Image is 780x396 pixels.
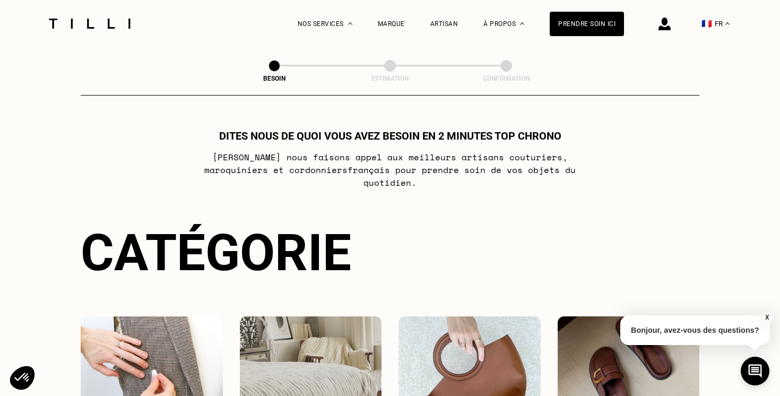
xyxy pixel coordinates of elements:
img: Menu déroulant [348,22,352,25]
img: Logo du service de couturière Tilli [45,19,134,29]
div: Estimation [337,75,443,82]
p: [PERSON_NAME] nous faisons appel aux meilleurs artisans couturiers , maroquiniers et cordonniers ... [180,151,601,189]
button: X [761,312,772,323]
a: Marque [378,20,405,28]
span: 🇫🇷 [701,19,712,29]
div: Catégorie [81,223,699,282]
a: Prendre soin ici [550,12,624,36]
img: icône connexion [658,18,671,30]
div: Besoin [221,75,327,82]
img: Menu déroulant à propos [520,22,524,25]
a: Artisan [430,20,458,28]
img: menu déroulant [725,22,730,25]
p: Bonjour, avez-vous des questions? [620,315,770,345]
div: Confirmation [453,75,559,82]
h1: Dites nous de quoi vous avez besoin en 2 minutes top chrono [219,130,561,142]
